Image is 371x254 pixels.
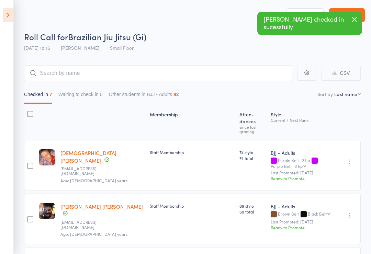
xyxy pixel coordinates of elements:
small: Last Promoted: [DATE] [271,170,333,175]
div: Ready to Promote [271,224,333,230]
small: ccollison@gmail.com [60,166,105,176]
div: since last grading [239,125,265,134]
div: 92 [173,92,179,97]
a: Exit roll call [329,8,365,22]
span: Roll Call for [24,31,68,42]
div: Staff Membership [150,149,234,155]
div: Purple Belt -2 tip [271,158,333,168]
div: Purple Belt -3 tip [271,164,303,168]
span: 69 style [239,203,265,209]
span: 74 style [239,149,265,155]
span: Age: [DEMOGRAPHIC_DATA] years [60,231,127,237]
img: image1582825793.png [39,149,55,165]
a: [DEMOGRAPHIC_DATA][PERSON_NAME] [60,149,116,164]
small: Last Promoted: [DATE] [271,219,333,224]
span: Brazilian Jiu Jitsu (Gi) [68,31,146,42]
div: [PERSON_NAME] checked in sucessfully [257,12,362,35]
span: Age: [DEMOGRAPHIC_DATA] years [60,177,127,183]
label: Sort by [317,91,333,97]
div: Style [268,107,336,137]
div: 7 [49,92,52,97]
span: [PERSON_NAME] [61,44,99,51]
div: Ready to Promote [271,175,333,181]
small: Qhubner@bigpond.com [60,220,105,230]
span: 74 total [239,155,265,161]
span: [DATE] 18:15 [24,44,50,51]
div: Atten­dances [237,107,268,137]
button: Checked in7 [24,88,52,104]
div: Brown Belt [271,211,333,217]
button: Other students in BJJ - Adults92 [109,88,179,104]
span: 69 total [239,209,265,215]
div: Current / Next Rank [271,118,333,122]
input: Search by name [24,65,292,81]
div: BJJ - Adults [271,203,333,210]
button: CSV [322,66,361,81]
button: Waiting to check in0 [58,88,103,104]
div: Staff Membership [150,203,234,209]
div: Membership [147,107,237,137]
div: Last name [334,91,357,97]
img: image1656487214.png [39,203,55,219]
div: BJJ - Adults [271,149,333,156]
span: Small Floor [110,44,134,51]
div: 0 [100,92,103,97]
a: [PERSON_NAME] [PERSON_NAME] [60,203,143,210]
div: Black Belt [308,211,327,216]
